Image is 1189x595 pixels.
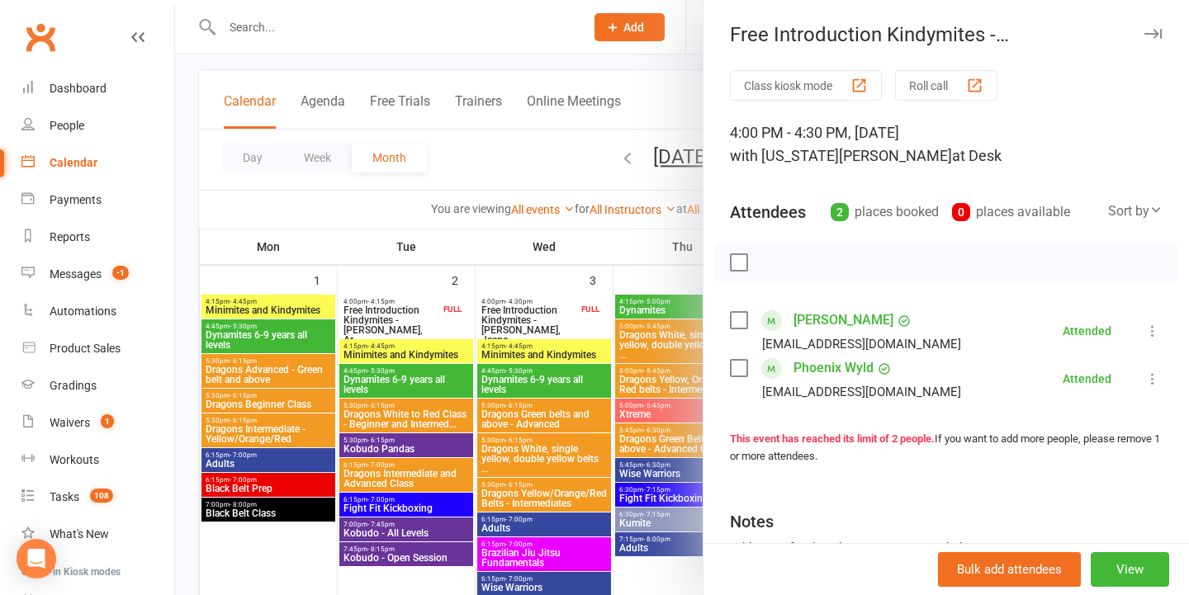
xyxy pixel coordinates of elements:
[50,82,107,95] div: Dashboard
[895,70,997,101] button: Roll call
[1063,325,1111,337] div: Attended
[21,479,174,516] a: Tasks 108
[762,333,961,355] div: [EMAIL_ADDRESS][DOMAIN_NAME]
[730,121,1163,168] div: 4:00 PM - 4:30 PM, [DATE]
[793,307,893,333] a: [PERSON_NAME]
[50,416,90,429] div: Waivers
[50,156,97,169] div: Calendar
[50,379,97,392] div: Gradings
[938,552,1081,587] button: Bulk add attendees
[20,17,61,58] a: Clubworx
[21,442,174,479] a: Workouts
[793,355,874,381] a: Phoenix Wyld
[50,453,99,466] div: Workouts
[21,70,174,107] a: Dashboard
[50,527,109,541] div: What's New
[952,203,970,221] div: 0
[21,107,174,144] a: People
[730,432,935,445] strong: This event has reached its limit of 2 people.
[21,330,174,367] a: Product Sales
[952,201,1070,224] div: places available
[21,404,174,442] a: Waivers 1
[101,414,114,428] span: 1
[21,182,174,219] a: Payments
[730,70,882,101] button: Class kiosk mode
[730,201,806,224] div: Attendees
[50,342,121,355] div: Product Sales
[730,510,774,533] div: Notes
[90,489,113,503] span: 108
[21,293,174,330] a: Automations
[1108,201,1163,222] div: Sort by
[21,144,174,182] a: Calendar
[21,219,174,256] a: Reports
[21,367,174,404] a: Gradings
[21,256,174,293] a: Messages -1
[703,23,1189,46] div: Free Introduction Kindymites - [PERSON_NAME], Jaspe...
[50,305,116,318] div: Automations
[50,193,102,206] div: Payments
[50,267,102,281] div: Messages
[17,539,56,578] div: Open Intercom Messenger
[21,516,174,553] a: What's New
[730,538,1163,558] div: Add notes for this class / appointment below
[952,147,1002,164] span: at Desk
[50,230,90,243] div: Reports
[1063,373,1111,385] div: Attended
[762,381,961,403] div: [EMAIL_ADDRESS][DOMAIN_NAME]
[50,490,79,503] div: Tasks
[831,203,849,221] div: 2
[112,266,129,280] span: -1
[730,147,952,164] span: with [US_STATE][PERSON_NAME]
[730,431,1163,465] div: If you want to add more people, please remove 1 or more attendees.
[831,201,939,224] div: places booked
[50,119,84,132] div: People
[1091,552,1169,587] button: View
